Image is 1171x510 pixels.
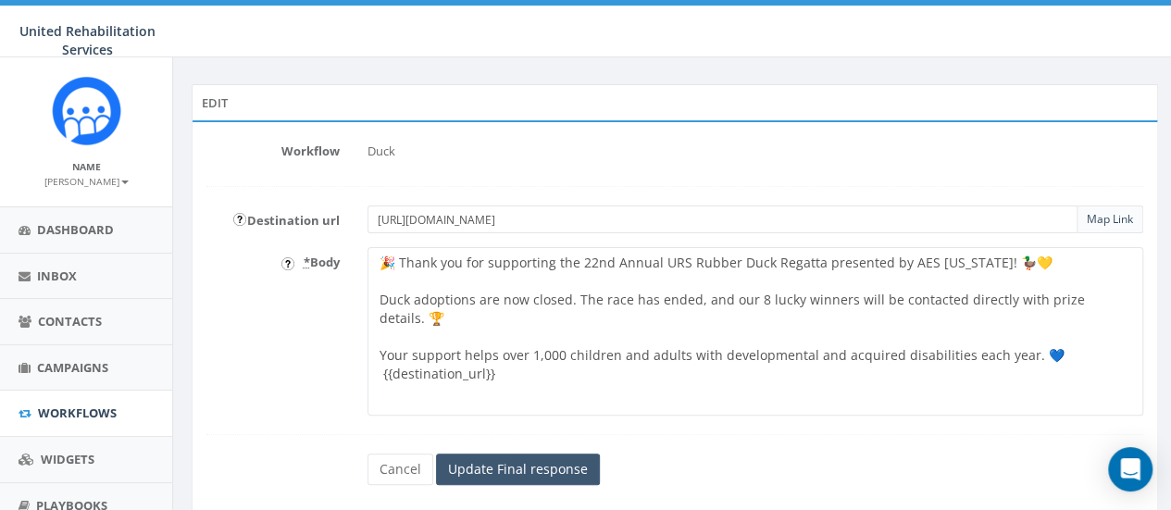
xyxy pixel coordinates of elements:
span: Workflows [38,404,117,421]
span: United Rehabilitation Services [19,22,156,58]
input: Update Final response [436,454,600,485]
small: [PERSON_NAME] [44,175,129,188]
abbr: required [304,254,310,270]
div: Duck [367,136,1143,168]
a: Cancel [367,454,433,485]
label: Body [193,247,354,271]
img: Rally_Corp_Icon_1.png [52,76,121,145]
div: Open Intercom Messenger [1108,447,1152,491]
textarea: 🎉 Thank you for supporting the 22nd Annual URS Rubber Duck Regatta presented by AES [US_STATE]! 🦆... [367,247,1143,416]
span: Widgets [41,451,94,467]
a: [PERSON_NAME] [44,172,129,189]
span: Campaigns [37,359,108,376]
label: Destination url [193,205,354,230]
div: Edit [192,84,1158,121]
input: Submit [233,213,246,226]
span: Dashboard [37,221,114,238]
input: Submit [281,257,294,270]
small: Name [72,160,101,173]
label: Workflow [193,136,354,160]
span: Contacts [38,313,102,330]
a: Map Link [1087,211,1133,227]
span: Inbox [37,267,77,284]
